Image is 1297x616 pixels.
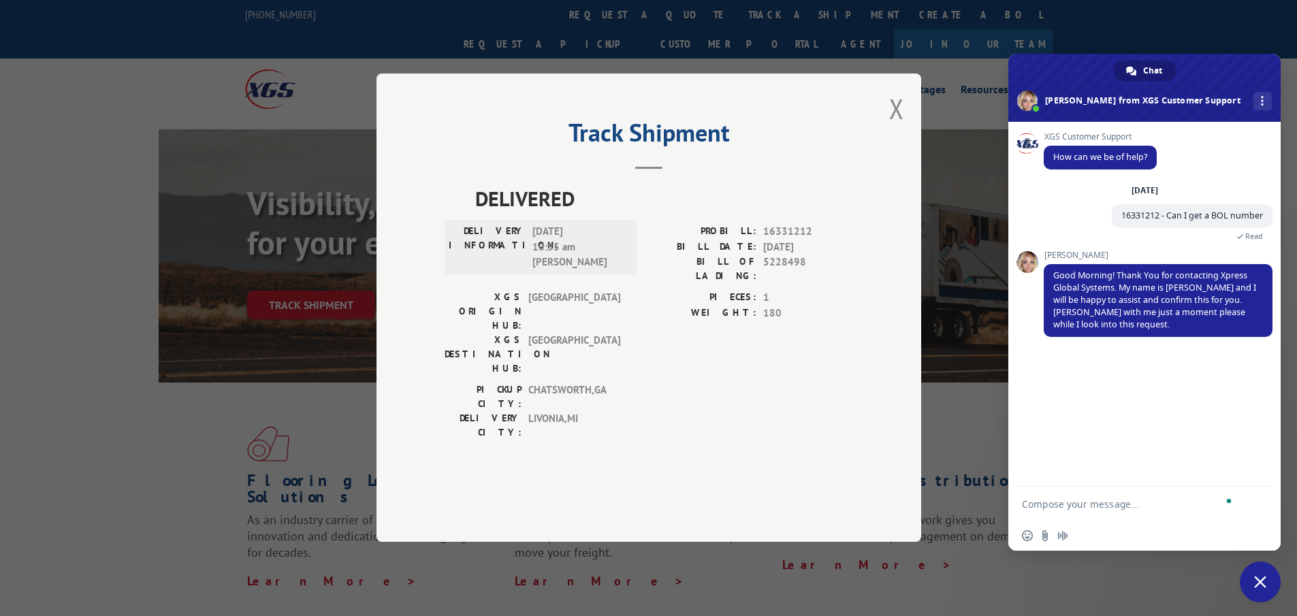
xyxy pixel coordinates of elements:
[763,255,853,284] span: 5228498
[1132,187,1158,195] div: [DATE]
[1053,270,1256,330] span: Good Morning! Thank You for contacting Xpress Global Systems. My name is [PERSON_NAME] and I will...
[1053,151,1147,163] span: How can we be of help?
[763,225,853,240] span: 16331212
[528,383,620,412] span: CHATSWORTH , GA
[445,291,522,334] label: XGS ORIGIN HUB:
[1057,530,1068,541] span: Audio message
[528,291,620,334] span: [GEOGRAPHIC_DATA]
[532,225,624,271] span: [DATE] 10:55 am [PERSON_NAME]
[445,412,522,440] label: DELIVERY CITY:
[649,240,756,255] label: BILL DATE:
[1114,61,1176,81] div: Chat
[889,91,904,127] button: Close modal
[475,184,853,214] span: DELIVERED
[445,123,853,149] h2: Track Shipment
[449,225,526,271] label: DELIVERY INFORMATION:
[1121,210,1263,221] span: 16331212 - Can I get a BOL number
[528,334,620,376] span: [GEOGRAPHIC_DATA]
[763,291,853,306] span: 1
[1040,530,1051,541] span: Send a file
[528,412,620,440] span: LIVONIA , MI
[1022,530,1033,541] span: Insert an emoji
[763,240,853,255] span: [DATE]
[763,306,853,321] span: 180
[649,225,756,240] label: PROBILL:
[1245,231,1263,241] span: Read
[445,334,522,376] label: XGS DESTINATION HUB:
[1022,498,1237,510] textarea: To enrich screen reader interactions, please activate Accessibility in Grammarly extension settings
[649,255,756,284] label: BILL OF LADING:
[1044,132,1157,142] span: XGS Customer Support
[1253,92,1272,110] div: More channels
[649,306,756,321] label: WEIGHT:
[1143,61,1162,81] span: Chat
[649,291,756,306] label: PIECES:
[1044,250,1272,260] span: [PERSON_NAME]
[445,383,522,412] label: PICKUP CITY:
[1240,562,1281,602] div: Close chat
